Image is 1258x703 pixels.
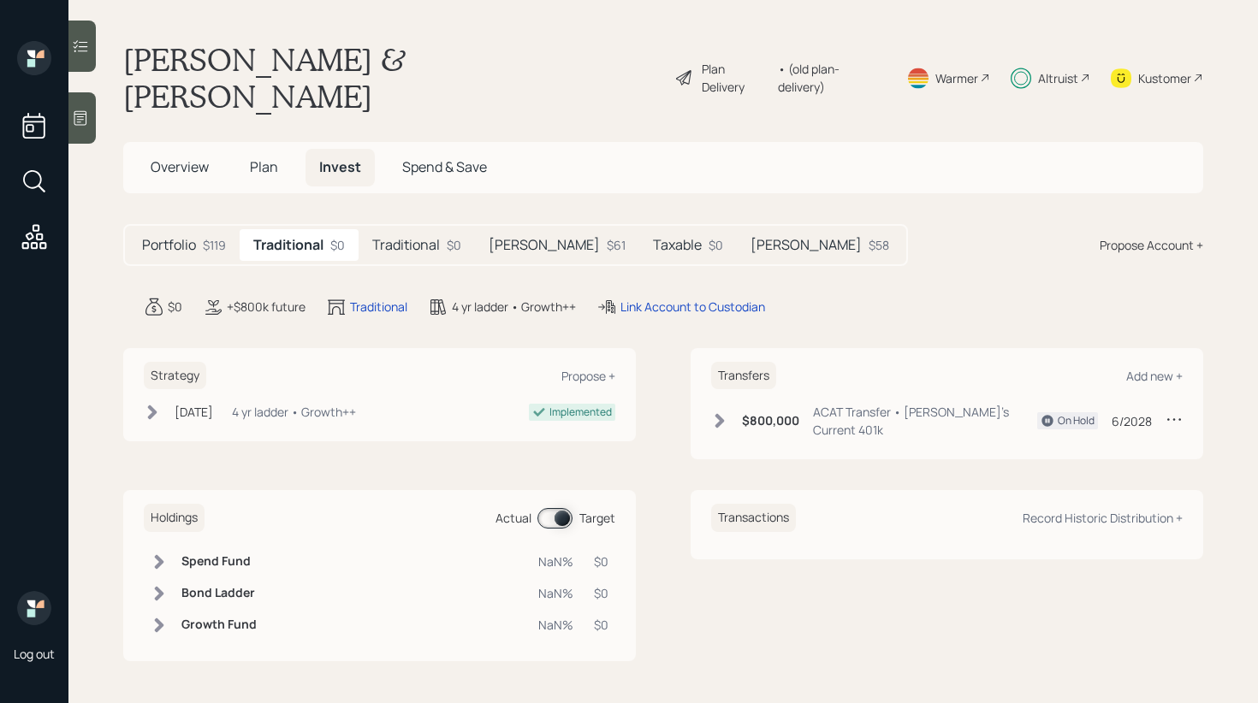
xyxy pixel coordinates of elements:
div: 4 yr ladder • Growth++ [452,298,576,316]
div: Record Historic Distribution + [1023,510,1183,526]
h5: Portfolio [142,237,196,253]
span: Plan [250,157,278,176]
div: NaN% [538,584,573,602]
div: Propose + [561,368,615,384]
div: $119 [203,236,226,254]
div: $0 [594,552,608,570]
div: NaN% [538,616,573,634]
h1: [PERSON_NAME] & [PERSON_NAME] [123,41,661,115]
div: $58 [869,236,889,254]
div: ACAT Transfer • [PERSON_NAME]'s Current 401k [813,403,1037,439]
div: Actual [495,509,531,527]
div: $0 [594,584,608,602]
div: 6/2028 [1112,412,1152,430]
div: Traditional [350,298,407,316]
div: • (old plan-delivery) [778,60,886,96]
h6: Transactions [711,504,796,532]
span: Invest [319,157,361,176]
div: Plan Delivery [702,60,769,96]
div: $0 [168,298,182,316]
span: Overview [151,157,209,176]
div: Altruist [1038,69,1078,87]
span: Spend & Save [402,157,487,176]
div: NaN% [538,552,573,570]
div: Link Account to Custodian [620,298,765,316]
h5: [PERSON_NAME] [489,237,600,253]
h5: Traditional [372,237,440,253]
div: $0 [330,236,345,254]
div: Target [579,509,615,527]
h6: Spend Fund [181,554,257,569]
div: $0 [594,616,608,634]
div: +$800k future [227,298,306,316]
h6: Strategy [144,362,206,390]
div: Log out [14,646,55,662]
img: retirable_logo.png [17,591,51,625]
h5: Traditional [253,237,323,253]
div: Kustomer [1138,69,1191,87]
div: $0 [447,236,461,254]
div: [DATE] [175,403,213,421]
h6: Transfers [711,362,776,390]
h6: Holdings [144,504,205,532]
div: On Hold [1058,413,1095,428]
div: Propose Account + [1100,236,1203,254]
h5: [PERSON_NAME] [751,237,862,253]
div: Implemented [549,405,612,420]
div: $61 [607,236,626,254]
h6: Growth Fund [181,617,257,632]
div: $0 [709,236,723,254]
h6: $800,000 [742,414,799,428]
h5: Taxable [653,237,702,253]
h6: Bond Ladder [181,586,257,600]
div: 4 yr ladder • Growth++ [232,403,356,421]
div: Add new + [1126,368,1183,384]
div: Warmer [935,69,978,87]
